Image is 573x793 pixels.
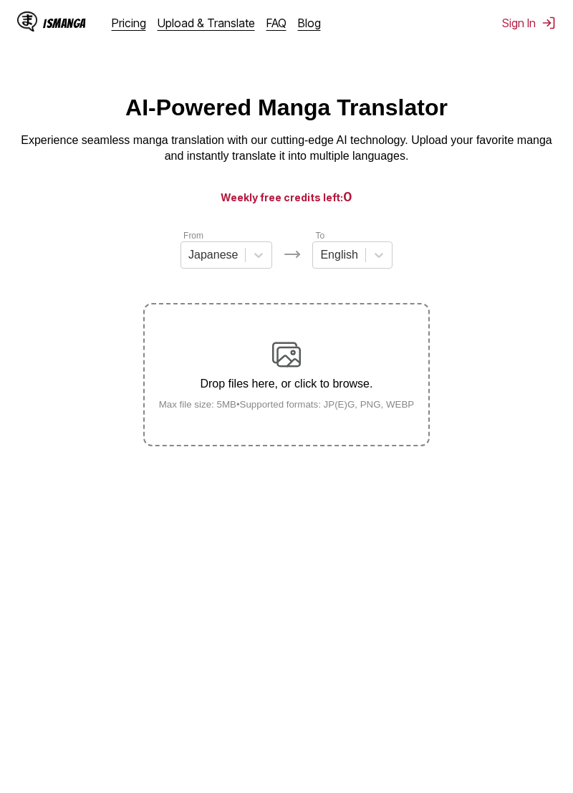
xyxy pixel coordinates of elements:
a: FAQ [266,16,286,30]
p: Drop files here, or click to browse. [148,378,426,390]
button: Sign In [502,16,556,30]
label: From [183,231,203,241]
span: 0 [343,189,352,204]
div: IsManga [43,16,86,30]
a: IsManga LogoIsManga [17,11,112,34]
img: IsManga Logo [17,11,37,32]
label: To [315,231,324,241]
a: Blog [298,16,321,30]
p: Experience seamless manga translation with our cutting-edge AI technology. Upload your favorite m... [11,133,562,165]
h3: Weekly free credits left: [34,188,539,206]
small: Max file size: 5MB • Supported formats: JP(E)G, PNG, WEBP [148,399,426,410]
a: Upload & Translate [158,16,255,30]
img: Languages icon [284,246,301,263]
a: Pricing [112,16,146,30]
img: Sign out [541,16,556,30]
h1: AI-Powered Manga Translator [125,95,448,121]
